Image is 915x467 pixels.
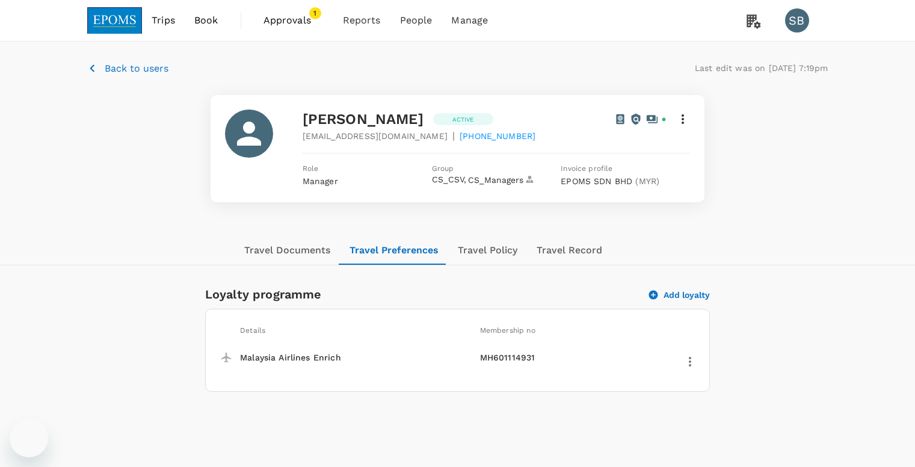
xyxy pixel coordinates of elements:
[400,13,433,28] span: People
[448,236,527,265] button: Travel Policy
[695,62,828,74] p: Last edit was on [DATE] 7:19pm
[87,61,168,76] button: Back to users
[343,13,381,28] span: Reports
[303,163,432,175] span: Role
[527,236,612,265] button: Travel Record
[10,419,48,457] iframe: Button to launch messaging window
[152,13,175,28] span: Trips
[235,236,340,265] button: Travel Documents
[785,8,809,32] div: SB
[105,63,168,74] span: Back to users
[240,351,475,363] p: Malaysia Airlines Enrich
[309,7,321,19] span: 1
[561,163,690,175] span: Invoice profile
[451,13,488,28] span: Manage
[263,13,324,28] span: Approvals
[480,326,535,335] span: Membership no
[240,326,265,335] span: Details
[460,130,535,142] span: [PHONE_NUMBER]
[432,175,466,185] span: CS_CSV ,
[480,351,675,363] p: MH601114931
[561,175,690,187] p: EPOMS SDN BHD
[452,115,474,124] p: Active
[303,176,338,186] span: Manager
[205,285,639,304] h6: Loyalty programme
[340,236,448,265] button: Travel Preferences
[468,175,536,185] button: CS_Managers
[635,176,659,186] span: ( MYR )
[432,163,561,175] span: Group
[87,7,143,34] img: EPOMS SDN BHD
[432,175,466,185] button: CS_CSV,
[303,111,424,128] span: [PERSON_NAME]
[194,13,218,28] span: Book
[303,130,448,142] span: [EMAIL_ADDRESS][DOMAIN_NAME]
[649,289,710,300] button: Add loyalty
[452,129,455,143] span: |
